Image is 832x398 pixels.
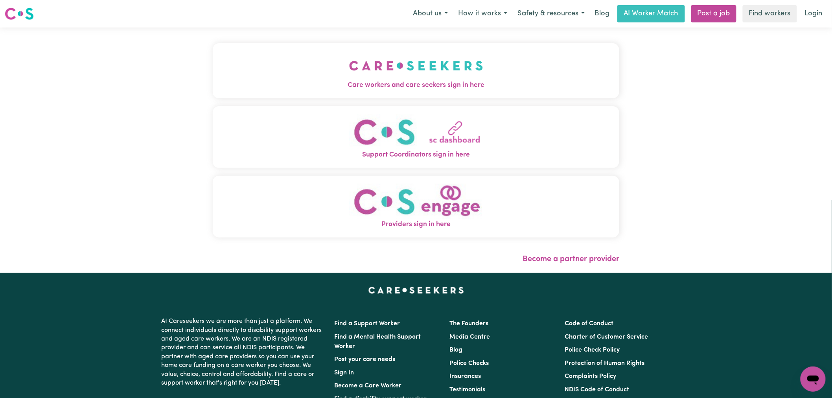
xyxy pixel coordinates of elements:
[617,5,685,22] a: AI Worker Match
[691,5,736,22] a: Post a job
[5,5,34,23] a: Careseekers logo
[565,373,617,380] a: Complaints Policy
[565,360,645,367] a: Protection of Human Rights
[213,219,619,230] span: Providers sign in here
[368,287,464,293] a: Careseekers home page
[334,321,400,327] a: Find a Support Worker
[213,43,619,98] button: Care workers and care seekers sign in here
[449,373,481,380] a: Insurances
[565,387,630,393] a: NDIS Code of Conduct
[449,321,488,327] a: The Founders
[512,6,590,22] button: Safety & resources
[743,5,797,22] a: Find workers
[213,150,619,160] span: Support Coordinators sign in here
[213,176,619,238] button: Providers sign in here
[565,347,620,353] a: Police Check Policy
[449,347,462,353] a: Blog
[334,356,395,363] a: Post your care needs
[800,5,827,22] a: Login
[449,387,485,393] a: Testimonials
[161,314,325,391] p: At Careseekers we are more than just a platform. We connect individuals directly to disability su...
[213,80,619,90] span: Care workers and care seekers sign in here
[408,6,453,22] button: About us
[334,370,354,376] a: Sign In
[5,7,34,21] img: Careseekers logo
[523,255,619,263] a: Become a partner provider
[565,321,614,327] a: Code of Conduct
[213,106,619,168] button: Support Coordinators sign in here
[590,5,614,22] a: Blog
[334,383,401,389] a: Become a Care Worker
[453,6,512,22] button: How it works
[334,334,421,350] a: Find a Mental Health Support Worker
[801,367,826,392] iframe: Button to launch messaging window
[565,334,648,340] a: Charter of Customer Service
[449,334,490,340] a: Media Centre
[449,360,489,367] a: Police Checks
